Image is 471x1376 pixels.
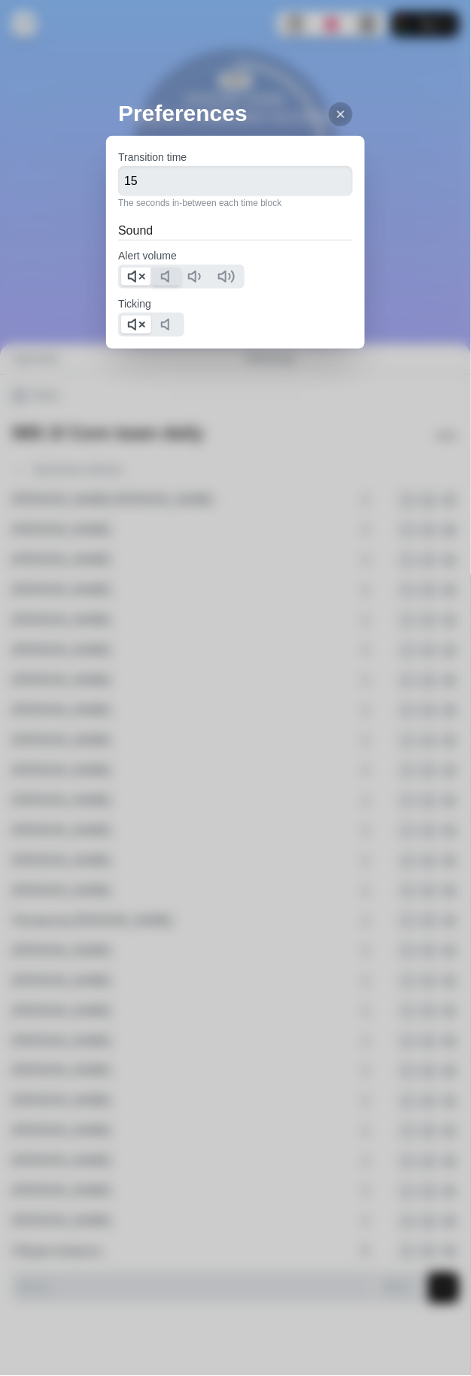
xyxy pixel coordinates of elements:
[118,96,365,130] h2: Preferences
[118,250,177,262] label: Alert volume
[118,222,353,240] h2: Sound
[118,298,151,310] label: Ticking
[118,151,187,163] label: Transition time
[118,196,353,210] p: The seconds in-between each time block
